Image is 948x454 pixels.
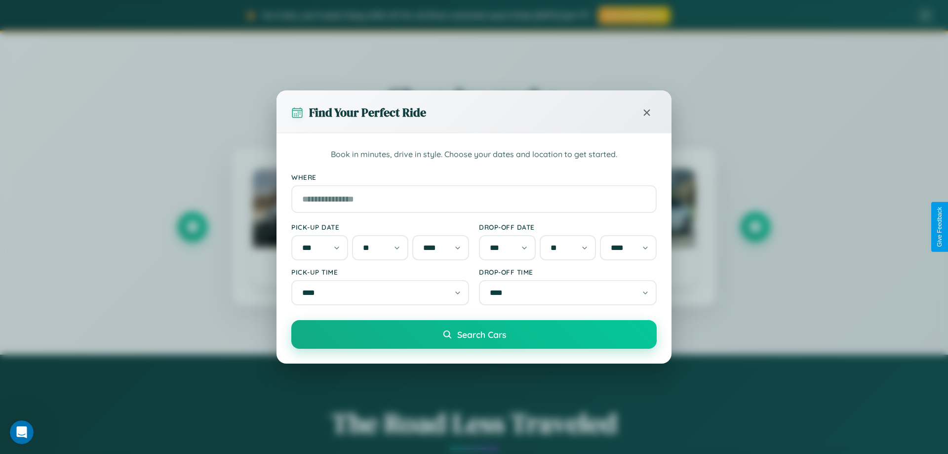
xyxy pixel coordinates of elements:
[291,148,657,161] p: Book in minutes, drive in style. Choose your dates and location to get started.
[291,320,657,349] button: Search Cars
[291,268,469,276] label: Pick-up Time
[309,104,426,121] h3: Find Your Perfect Ride
[457,329,506,340] span: Search Cars
[291,223,469,231] label: Pick-up Date
[291,173,657,181] label: Where
[479,268,657,276] label: Drop-off Time
[479,223,657,231] label: Drop-off Date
